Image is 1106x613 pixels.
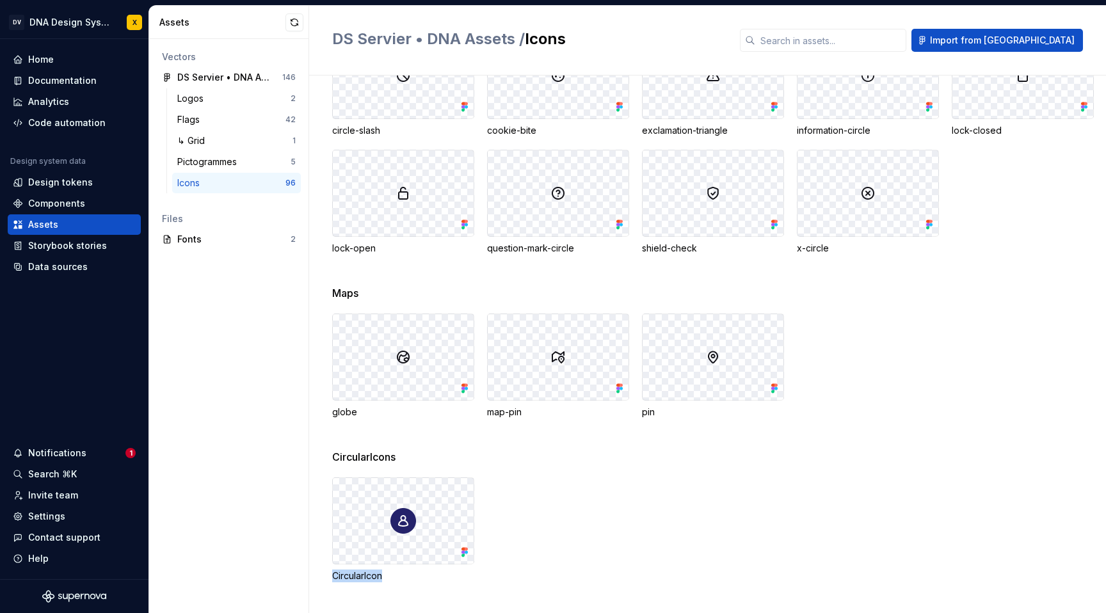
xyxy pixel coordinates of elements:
div: Files [162,212,296,225]
div: Analytics [28,95,69,108]
a: Fonts2 [157,229,301,250]
div: Notifications [28,447,86,459]
div: lock-open [332,242,474,255]
a: DS Servier • DNA Assets146 [157,67,301,88]
a: Flags42 [172,109,301,130]
div: globe [332,406,474,418]
div: DV [9,15,24,30]
a: Documentation [8,70,141,91]
div: ↳ Grid [177,134,210,147]
div: Settings [28,510,65,523]
a: Pictogrammes5 [172,152,301,172]
div: lock-closed [952,124,1094,137]
span: Maps [332,285,358,301]
div: cookie-bite [487,124,629,137]
div: Logos [177,92,209,105]
div: Assets [159,16,285,29]
button: Notifications1 [8,443,141,463]
a: Data sources [8,257,141,277]
div: question-mark-circle [487,242,629,255]
div: circle-slash [332,124,474,137]
div: Components [28,197,85,210]
button: DVDNA Design SystemX [3,8,146,36]
div: Invite team [28,489,78,502]
div: Icons [177,177,205,189]
div: Assets [28,218,58,231]
div: 1 [293,136,296,146]
div: DS Servier • DNA Assets [177,71,273,84]
div: 96 [285,178,296,188]
a: ↳ Grid1 [172,131,301,151]
div: Design tokens [28,176,93,189]
svg: Supernova Logo [42,590,106,603]
div: Documentation [28,74,97,87]
div: Storybook stories [28,239,107,252]
button: Search ⌘K [8,464,141,484]
a: Icons96 [172,173,301,193]
div: Search ⌘K [28,468,77,481]
div: Code automation [28,116,106,129]
div: 146 [282,72,296,83]
a: Analytics [8,92,141,112]
div: Fonts [177,233,291,246]
div: map-pin [487,406,629,418]
div: 2 [291,93,296,104]
div: Help [28,552,49,565]
a: Invite team [8,485,141,506]
div: exclamation-triangle [642,124,784,137]
div: Flags [177,113,205,126]
div: Design system data [10,156,86,166]
span: DS Servier • DNA Assets / [332,29,525,48]
div: 42 [285,115,296,125]
div: pin [642,406,784,418]
div: information-circle [797,124,939,137]
div: x-circle [797,242,939,255]
div: Pictogrammes [177,155,242,168]
h2: Icons [332,29,725,49]
a: Logos2 [172,88,301,109]
div: Contact support [28,531,100,544]
input: Search in assets... [755,29,906,52]
div: Vectors [162,51,296,63]
button: Import from [GEOGRAPHIC_DATA] [911,29,1083,52]
span: CircularIcons [332,449,396,465]
div: CircularIcon [332,569,474,582]
button: Contact support [8,527,141,548]
a: Storybook stories [8,235,141,256]
div: Data sources [28,260,88,273]
a: Components [8,193,141,214]
span: Import from [GEOGRAPHIC_DATA] [930,34,1075,47]
button: Help [8,548,141,569]
a: Assets [8,214,141,235]
div: Home [28,53,54,66]
div: 2 [291,234,296,244]
a: Code automation [8,113,141,133]
div: 5 [291,157,296,167]
div: shield-check [642,242,784,255]
div: X [132,17,137,28]
a: Settings [8,506,141,527]
div: DNA Design System [29,16,111,29]
a: Home [8,49,141,70]
span: 1 [125,448,136,458]
a: Design tokens [8,172,141,193]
